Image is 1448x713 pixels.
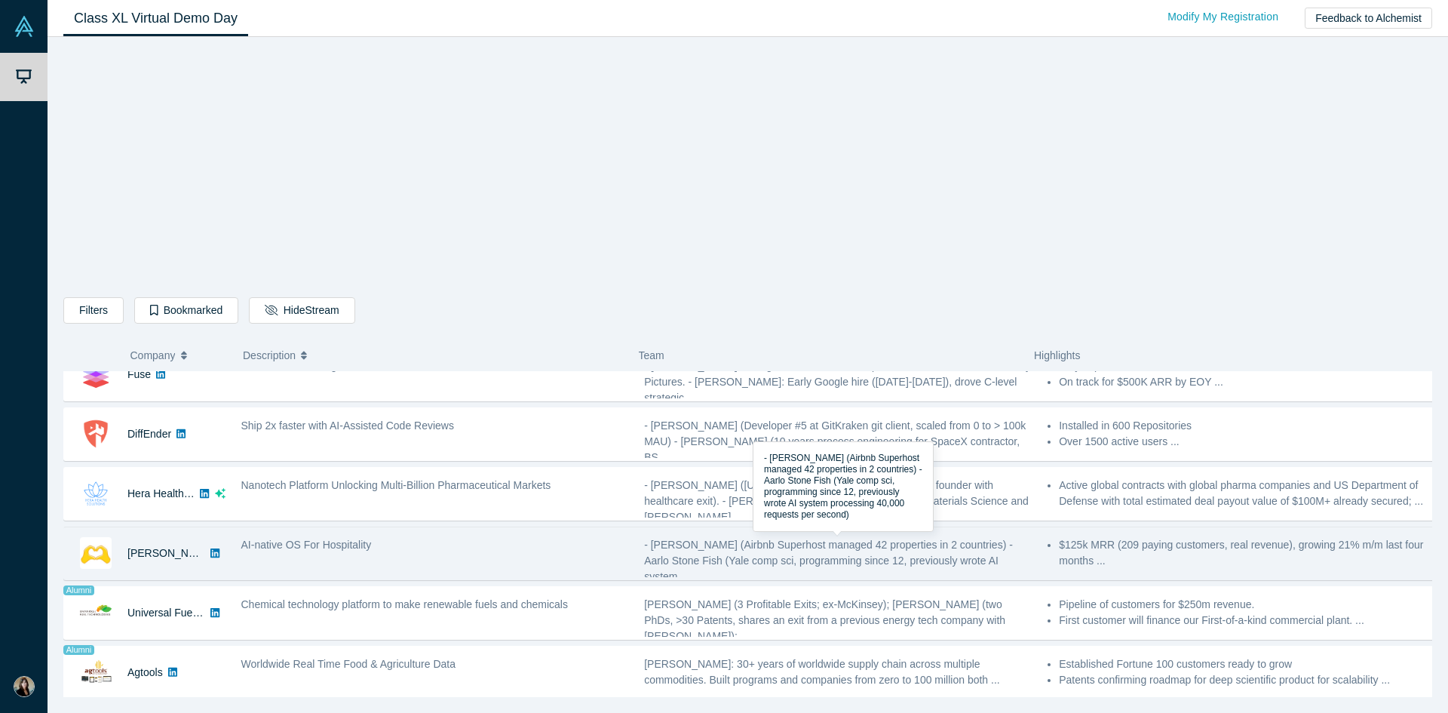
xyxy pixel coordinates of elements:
button: HideStream [249,297,354,324]
a: DiffEnder [127,428,171,440]
li: On track for $500K ARR by EOY ... [1059,374,1434,390]
li: Established Fortune 100 customers ready to grow [1059,656,1434,672]
button: Company [130,340,228,371]
span: Ship 2x faster with AI-Assisted Code Reviews [241,420,454,432]
img: DiffEnder's Logo [80,418,112,450]
button: Bookmarked [134,297,238,324]
li: Installed in 600 Repositories [1059,418,1434,434]
li: Active global contracts with global pharma companies and US Department of Defense with total esti... [1059,478,1434,509]
img: Universal Fuel Technologies's Logo [80,597,112,628]
button: Feedback to Alchemist [1305,8,1432,29]
span: AI-native OS For Hospitality [241,539,372,551]
span: - [PERSON_NAME]: lead growth teams for enterprise brands like Marvel and Sony Pictures. - [PERSON... [644,360,1031,404]
span: Company [130,340,176,371]
img: Hera Health Solutions's Logo [80,478,112,509]
img: Fuse's Logo [80,358,112,390]
a: Fuse [127,368,151,380]
span: [PERSON_NAME]: 30+ years of worldwide supply chain across multiple commodities. Built programs an... [644,658,1000,686]
li: Pipeline of customers for $250m revenue. [1059,597,1434,613]
span: Team [639,349,664,361]
span: - [PERSON_NAME] (Airbnb Superhost managed 42 properties in 2 countries) - Aarlo Stone Fish (Yale ... [644,539,1013,582]
li: $125k MRR (209 paying customers, real revenue), growing 21% m/m last four months ... [1059,537,1434,569]
button: Description [243,340,623,371]
img: Marie-Christine Razaire's Account [14,676,35,697]
span: Alumni [63,585,94,595]
span: - [PERSON_NAME] (Developer #5 at GitKraken git client, scaled from 0 to > 100k MAU) - [PERSON_NAM... [644,420,1026,463]
span: - [PERSON_NAME] ([US_STATE] Tech Materials Science, 2X founder with healthcare exit). - [PERSON_N... [644,479,1029,523]
a: Modify My Registration [1152,4,1294,30]
a: Agtools [127,666,163,678]
a: Class XL Virtual Demo Day [63,1,248,36]
span: Highlights [1034,349,1080,361]
img: Agtools's Logo [80,656,112,688]
a: Hera Health Solutions [127,487,230,499]
span: Nanotech Platform Unlocking Multi-Billion Pharmaceutical Markets [241,479,551,491]
span: Description [243,340,296,371]
span: [PERSON_NAME] (3 Profitable Exits; ex-McKinsey); [PERSON_NAME] (two PhDs, >30 Patents, shares an ... [644,598,1005,642]
svg: dsa ai sparkles [215,488,225,499]
li: Patents confirming roadmap for deep scientific product for scalability ... [1059,672,1434,688]
a: [PERSON_NAME] AI [127,547,226,559]
img: Alchemist Vault Logo [14,16,35,37]
iframe: Alchemist Class XL Demo Day: Vault [538,49,959,286]
li: Over 1500 active users ... [1059,434,1434,450]
span: Chemical technology platform to make renewable fuels and chemicals [241,598,568,610]
a: Universal Fuel Technologies [127,607,259,619]
li: First customer will finance our First-of-a-kind commercial plant. ... [1059,613,1434,628]
span: Alumni [63,645,94,655]
button: Filters [63,297,124,324]
span: Worldwide Real Time Food & Agriculture Data [241,658,456,670]
img: Besty AI's Logo [80,537,112,569]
